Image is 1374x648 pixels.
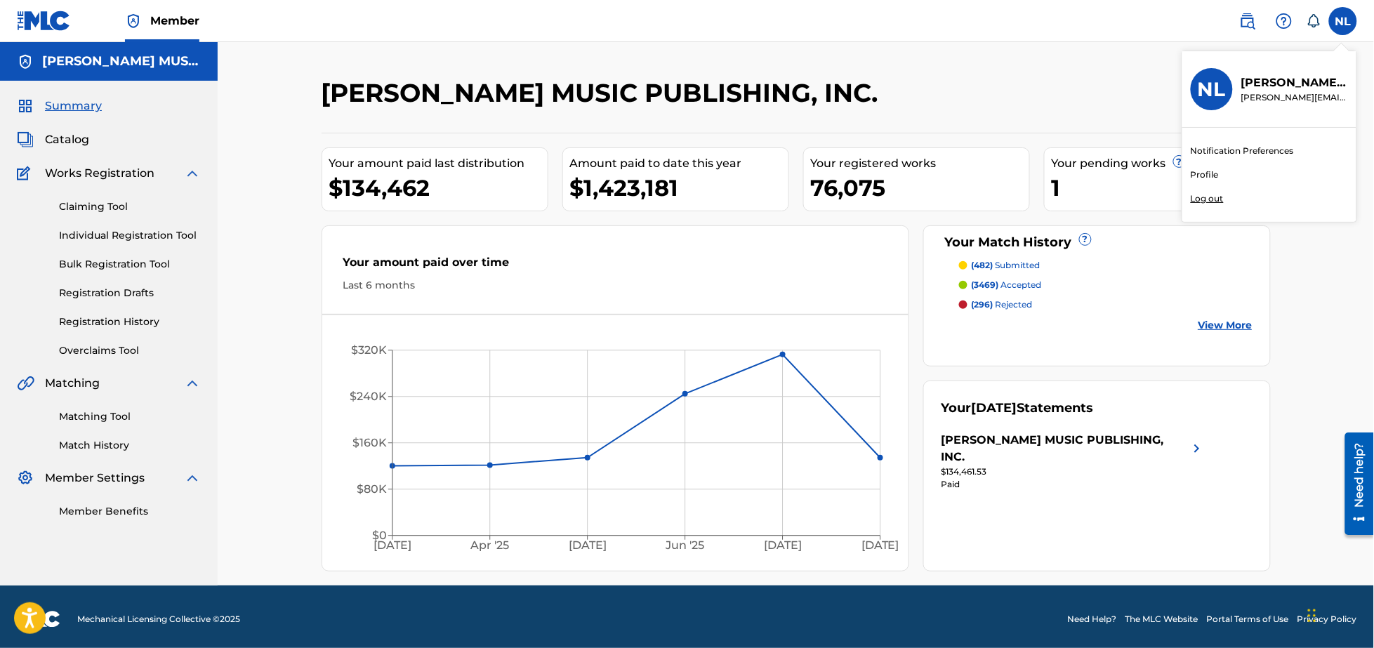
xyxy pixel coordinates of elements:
a: (3469) accepted [959,279,1253,291]
a: Match History [59,438,201,453]
a: Claiming Tool [59,199,201,214]
a: Matching Tool [59,409,201,424]
img: expand [184,375,201,392]
tspan: $0 [372,529,387,543]
div: $134,462 [329,172,548,204]
span: (482) [972,260,993,270]
div: Your Statements [942,399,1094,418]
p: Log out [1191,192,1224,205]
span: Member Settings [45,470,145,487]
div: Your Match History [942,233,1253,252]
p: noell@maximoaguirremusic.com [1241,91,1348,104]
a: SummarySummary [17,98,102,114]
div: Drag [1308,595,1316,637]
div: 1 [1052,172,1270,204]
div: $134,461.53 [942,465,1205,478]
img: Summary [17,98,34,114]
a: Profile [1191,168,1219,181]
div: Notifications [1307,14,1321,28]
div: [PERSON_NAME] MUSIC PUBLISHING, INC. [942,432,1189,465]
tspan: [DATE] [861,538,899,552]
div: Amount paid to date this year [570,155,788,172]
span: Catalog [45,131,89,148]
img: right chevron icon [1189,432,1205,465]
img: Accounts [17,53,34,70]
div: Help [1270,7,1298,35]
a: Registration History [59,315,201,329]
a: Bulk Registration Tool [59,257,201,272]
a: Individual Registration Tool [59,228,201,243]
a: Overclaims Tool [59,343,201,358]
img: Catalog [17,131,34,148]
img: expand [184,165,201,182]
img: Top Rightsholder [125,13,142,29]
tspan: $320K [351,344,387,357]
h3: NL [1198,77,1226,102]
span: Mechanical Licensing Collective © 2025 [77,613,240,626]
a: (482) submitted [959,259,1253,272]
tspan: Jun '25 [665,538,704,552]
a: Registration Drafts [59,286,201,300]
tspan: [DATE] [374,538,411,552]
h2: [PERSON_NAME] MUSIC PUBLISHING, INC. [322,77,885,109]
span: Summary [45,98,102,114]
div: Your pending works [1052,155,1270,172]
tspan: $160K [352,437,387,450]
a: Notification Preferences [1191,145,1294,157]
p: accepted [972,279,1042,291]
img: help [1276,13,1293,29]
a: Portal Terms of Use [1207,613,1289,626]
span: (296) [972,299,993,310]
tspan: Apr '25 [470,538,509,552]
tspan: $240K [350,390,387,404]
p: submitted [972,259,1041,272]
a: Public Search [1234,7,1262,35]
img: search [1239,13,1256,29]
h5: MAXIMO AGUIRRE MUSIC PUBLISHING, INC. [42,53,201,70]
span: ? [1174,156,1185,167]
a: The MLC Website [1125,613,1198,626]
a: [PERSON_NAME] MUSIC PUBLISHING, INC.right chevron icon$134,461.53Paid [942,432,1205,491]
img: MLC Logo [17,11,71,31]
span: Member [150,13,199,29]
div: Your amount paid last distribution [329,155,548,172]
span: ? [1080,234,1091,245]
span: Works Registration [45,165,154,182]
div: $1,423,181 [570,172,788,204]
p: Noel Lindo [1241,74,1348,91]
p: rejected [972,298,1033,311]
div: User Menu [1329,7,1357,35]
img: Works Registration [17,165,35,182]
span: Matching [45,375,100,392]
tspan: $80K [357,483,387,496]
span: (3469) [972,279,999,290]
iframe: Resource Center [1335,428,1374,541]
div: 76,075 [811,172,1029,204]
iframe: Chat Widget [1304,581,1374,648]
img: Member Settings [17,470,34,487]
tspan: [DATE] [764,538,802,552]
a: Member Benefits [59,504,201,519]
tspan: [DATE] [569,538,607,552]
a: CatalogCatalog [17,131,89,148]
a: Privacy Policy [1297,613,1357,626]
img: Matching [17,375,34,392]
a: Need Help? [1068,613,1117,626]
div: Your amount paid over time [343,254,888,278]
div: Your registered works [811,155,1029,172]
div: Last 6 months [343,278,888,293]
span: [DATE] [972,400,1017,416]
a: (296) rejected [959,298,1253,311]
img: expand [184,470,201,487]
a: View More [1198,318,1253,333]
div: Paid [942,478,1205,491]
